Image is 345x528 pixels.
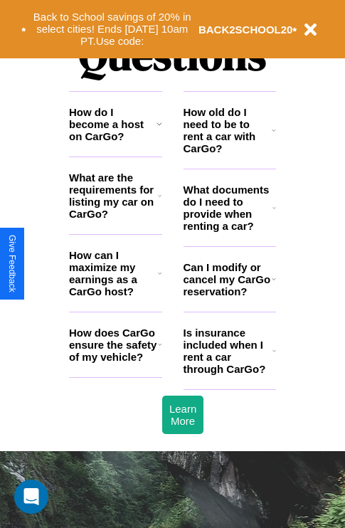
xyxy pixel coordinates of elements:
h3: What are the requirements for listing my car on CarGo? [69,171,158,220]
button: Learn More [162,396,203,434]
h3: How does CarGo ensure the safety of my vehicle? [69,327,158,363]
h3: How do I become a host on CarGo? [69,106,156,142]
button: Back to School savings of 20% in select cities! Ends [DATE] 10am PT.Use code: [26,7,198,51]
b: BACK2SCHOOL20 [198,23,293,36]
div: Open Intercom Messenger [14,480,48,514]
h3: How old do I need to be to rent a car with CarGo? [184,106,272,154]
h3: How can I maximize my earnings as a CarGo host? [69,249,158,297]
h3: Can I modify or cancel my CarGo reservation? [184,261,272,297]
h3: What documents do I need to provide when renting a car? [184,184,273,232]
div: Give Feedback [7,235,17,292]
h3: Is insurance included when I rent a car through CarGo? [184,327,272,375]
